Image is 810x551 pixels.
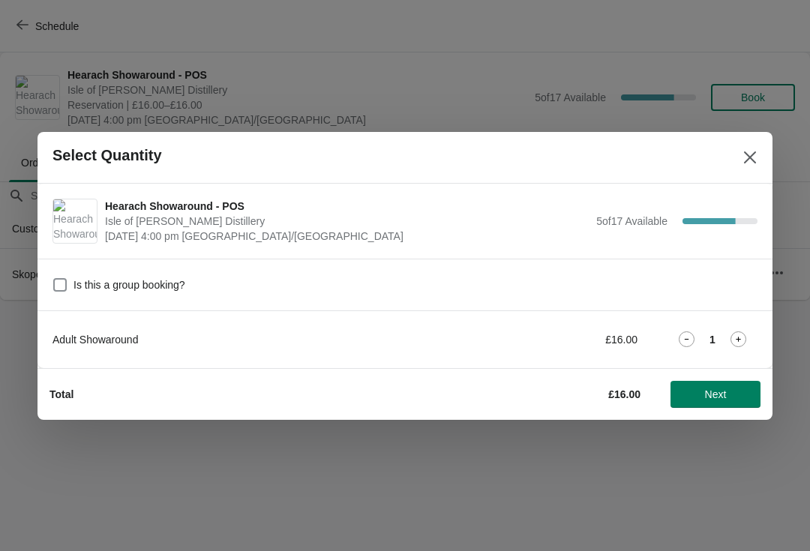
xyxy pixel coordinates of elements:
[709,332,715,347] strong: 1
[52,147,162,164] h2: Select Quantity
[105,199,589,214] span: Hearach Showaround - POS
[49,388,73,400] strong: Total
[499,332,637,347] div: £16.00
[736,144,763,171] button: Close
[53,199,97,243] img: Hearach Showaround - POS | Isle of Harris Distillery | August 18 | 4:00 pm Europe/London
[596,215,667,227] span: 5 of 17 Available
[73,277,185,292] span: Is this a group booking?
[608,388,640,400] strong: £16.00
[105,229,589,244] span: [DATE] 4:00 pm [GEOGRAPHIC_DATA]/[GEOGRAPHIC_DATA]
[105,214,589,229] span: Isle of [PERSON_NAME] Distillery
[670,381,760,408] button: Next
[52,332,469,347] div: Adult Showaround
[705,388,727,400] span: Next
